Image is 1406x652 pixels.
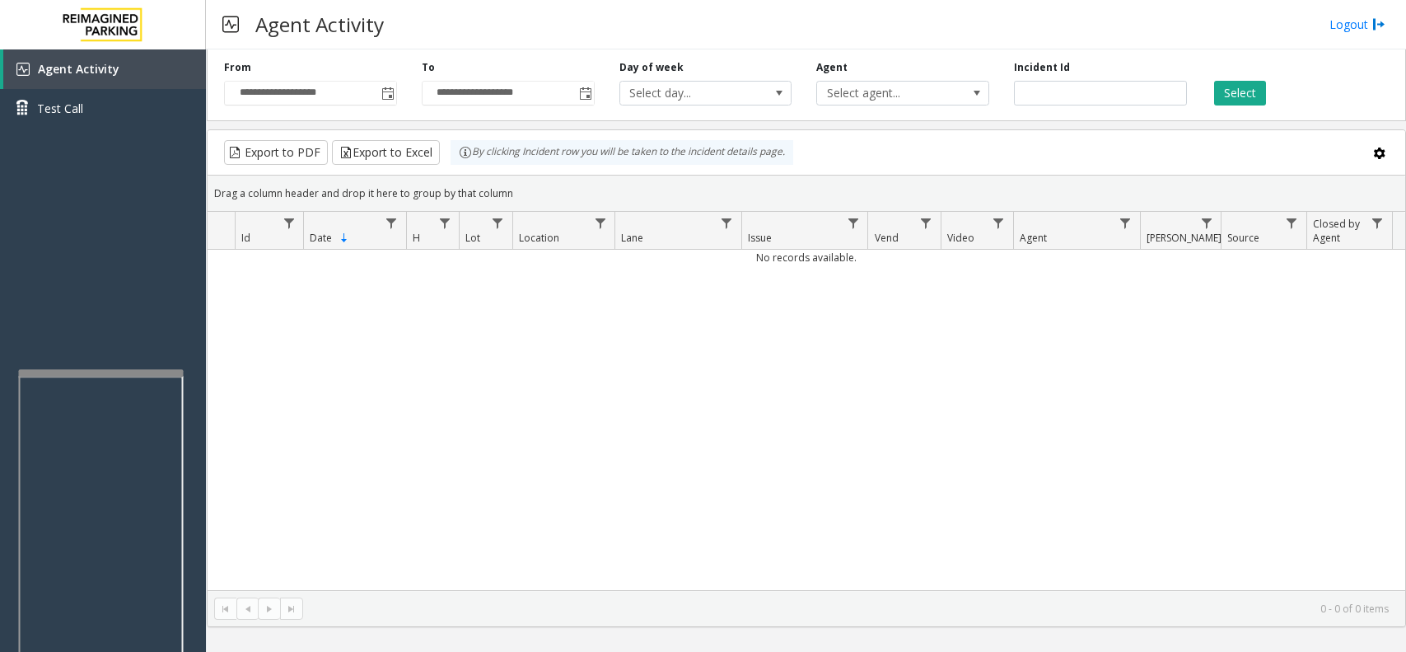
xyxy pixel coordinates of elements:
[278,212,300,234] a: Id Filter Menu
[332,140,440,165] button: Export to Excel
[310,231,332,245] span: Date
[842,212,864,234] a: Issue Filter Menu
[1214,81,1266,106] button: Select
[486,212,508,234] a: Lot Filter Menu
[1227,231,1259,245] span: Source
[3,49,206,89] a: Agent Activity
[875,231,899,245] span: Vend
[716,212,738,234] a: Lane Filter Menu
[247,4,392,45] h3: Agent Activity
[1114,212,1136,234] a: Agent Filter Menu
[915,212,937,234] a: Vend Filter Menu
[947,231,974,245] span: Video
[620,82,757,105] span: Select day...
[38,61,119,77] span: Agent Activity
[208,212,1405,590] div: Data table
[1195,212,1217,234] a: Parker Filter Menu
[1014,60,1070,75] label: Incident Id
[621,231,643,245] span: Lane
[241,231,250,245] span: Id
[381,212,403,234] a: Date Filter Menu
[37,100,83,117] span: Test Call
[224,140,328,165] button: Export to PDF
[1281,212,1303,234] a: Source Filter Menu
[465,231,480,245] span: Lot
[1020,231,1047,245] span: Agent
[1372,16,1385,33] img: logout
[1313,217,1360,245] span: Closed by Agent
[817,82,954,105] span: Select agent...
[338,232,351,245] span: Sortable
[16,63,30,76] img: 'icon'
[222,4,239,45] img: pageIcon
[748,231,772,245] span: Issue
[1329,16,1385,33] a: Logout
[459,146,472,159] img: infoIcon.svg
[433,212,455,234] a: H Filter Menu
[619,60,684,75] label: Day of week
[413,231,420,245] span: H
[576,82,594,105] span: Toggle popup
[816,60,848,75] label: Agent
[224,60,251,75] label: From
[378,82,396,105] span: Toggle popup
[451,140,793,165] div: By clicking Incident row you will be taken to the incident details page.
[519,231,559,245] span: Location
[589,212,611,234] a: Location Filter Menu
[208,250,1405,265] td: No records available.
[313,602,1389,616] kendo-pager-info: 0 - 0 of 0 items
[1147,231,1221,245] span: [PERSON_NAME]
[988,212,1010,234] a: Video Filter Menu
[422,60,435,75] label: To
[208,179,1405,208] div: Drag a column header and drop it here to group by that column
[1366,212,1389,234] a: Closed by Agent Filter Menu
